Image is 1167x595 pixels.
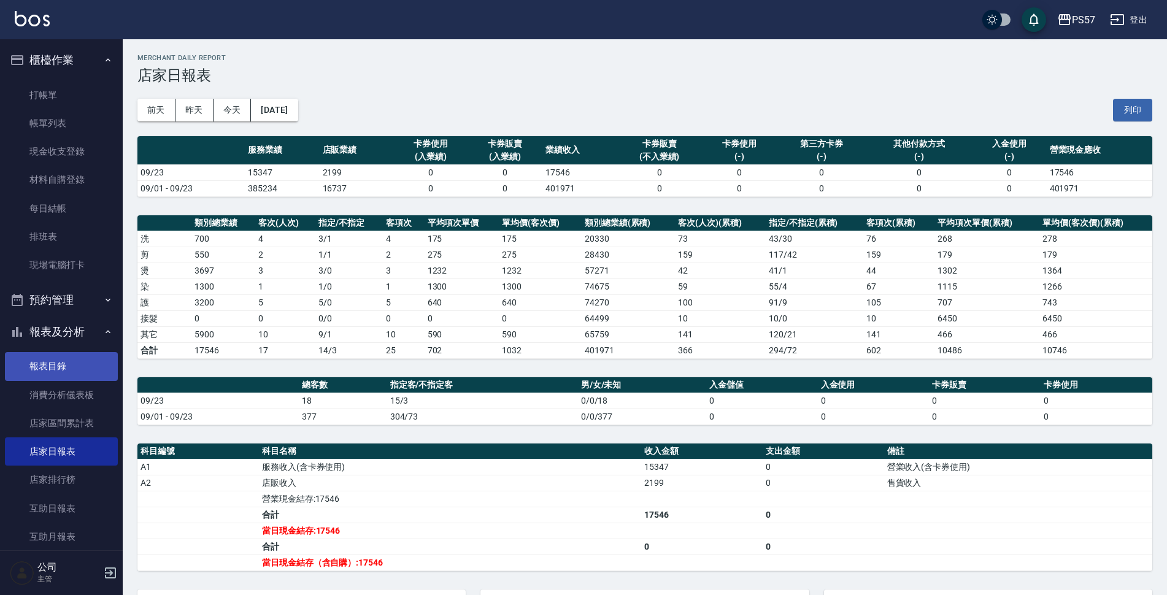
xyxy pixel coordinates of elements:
td: 5900 [191,326,255,342]
td: 1 [383,278,424,294]
td: 洗 [137,231,191,247]
td: 0 [763,475,884,491]
td: 640 [499,294,582,310]
th: 卡券販賣 [929,377,1041,393]
td: 0 [972,164,1046,180]
h5: 公司 [37,561,100,574]
td: 1364 [1039,263,1152,278]
td: 17546 [542,164,617,180]
td: 15347 [641,459,763,475]
td: 20330 [582,231,676,247]
td: 0 [468,180,542,196]
div: (-) [869,150,969,163]
td: 合計 [137,342,191,358]
h2: Merchant Daily Report [137,54,1152,62]
th: 營業現金應收 [1047,136,1152,165]
td: 2199 [641,475,763,491]
td: 120 / 21 [766,326,863,342]
a: 消費分析儀表板 [5,381,118,409]
td: 0 / 0 [315,310,383,326]
td: 28430 [582,247,676,263]
td: 10 [863,310,934,326]
th: 科目名稱 [259,443,641,459]
td: 59 [675,278,765,294]
td: 401971 [582,342,676,358]
td: 6450 [1039,310,1152,326]
td: 159 [675,247,765,263]
div: 其他付款方式 [869,137,969,150]
td: 14/3 [315,342,383,358]
td: 6450 [934,310,1039,326]
td: 3200 [191,294,255,310]
td: 護 [137,294,191,310]
td: A2 [137,475,259,491]
div: 卡券販賣 [620,137,699,150]
a: 排班表 [5,223,118,251]
td: 0 [191,310,255,326]
td: 2 [255,247,315,263]
td: 17 [255,342,315,358]
td: 42 [675,263,765,278]
td: 0 [929,409,1041,424]
div: (不入業績) [620,150,699,163]
td: 0 [1041,393,1152,409]
td: 10 [675,310,765,326]
td: 1300 [499,278,582,294]
td: 5 [383,294,424,310]
a: 店家排行榜 [5,466,118,494]
td: 09/01 - 09/23 [137,180,245,196]
img: Logo [15,11,50,26]
td: 09/01 - 09/23 [137,409,299,424]
th: 收入金額 [641,443,763,459]
td: 385234 [245,180,319,196]
table: a dense table [137,377,1152,425]
th: 入金儲值 [706,377,818,393]
th: 客次(人次) [255,215,315,231]
button: 昨天 [175,99,214,121]
div: (-) [975,150,1043,163]
td: 1 / 1 [315,247,383,263]
td: 100 [675,294,765,310]
td: 590 [425,326,499,342]
td: 550 [191,247,255,263]
td: 640 [425,294,499,310]
td: 0 [383,310,424,326]
td: 10486 [934,342,1039,358]
th: 類別總業績 [191,215,255,231]
td: 1266 [1039,278,1152,294]
td: 燙 [137,263,191,278]
td: 175 [425,231,499,247]
td: 179 [1039,247,1152,263]
td: 0 [776,180,866,196]
a: 互助日報表 [5,494,118,523]
th: 單均價(客次價) [499,215,582,231]
th: 服務業績 [245,136,319,165]
td: 其它 [137,326,191,342]
button: 今天 [214,99,252,121]
td: 17546 [641,507,763,523]
table: a dense table [137,136,1152,197]
td: 當日現金結存:17546 [259,523,641,539]
td: 466 [934,326,1039,342]
td: 合計 [259,507,641,523]
td: 1232 [499,263,582,278]
td: 09/23 [137,393,299,409]
button: save [1022,7,1046,32]
td: 0 [972,180,1046,196]
td: 743 [1039,294,1152,310]
button: 列印 [1113,99,1152,121]
td: 602 [863,342,934,358]
td: 0 [702,180,776,196]
td: 73 [675,231,765,247]
td: 304/73 [387,409,578,424]
td: 702 [425,342,499,358]
td: 5 [255,294,315,310]
button: [DATE] [251,99,298,121]
h3: 店家日報表 [137,67,1152,84]
td: 278 [1039,231,1152,247]
img: Person [10,561,34,585]
div: 卡券使用 [705,137,773,150]
td: 0 [1041,409,1152,424]
td: 268 [934,231,1039,247]
td: 275 [499,247,582,263]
